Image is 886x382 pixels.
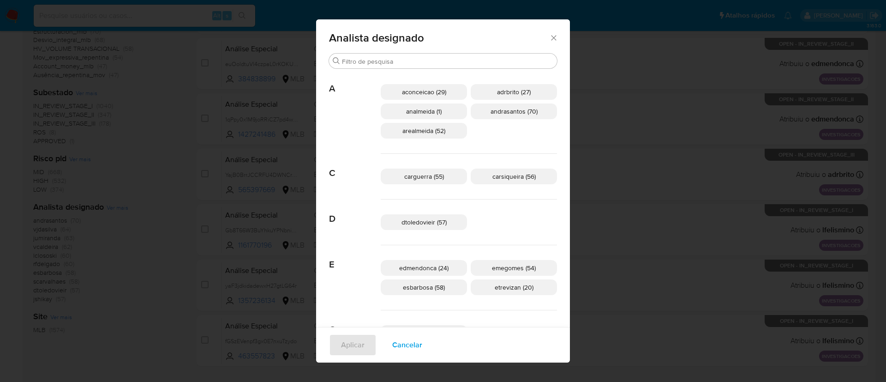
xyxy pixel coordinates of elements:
button: Fechar [549,33,557,42]
span: adrbrito (27) [497,87,531,97]
span: dtoledovieir (57) [401,218,447,227]
button: Buscar [333,57,340,65]
div: adrbrito (27) [471,84,557,100]
span: E [329,245,381,270]
div: arealmeida (52) [381,123,467,139]
div: edmendonca (24) [381,260,467,276]
span: aconceicao (29) [402,87,446,97]
button: Cancelar [380,334,434,356]
div: analmeida (1) [381,103,467,119]
div: andrasantos (70) [471,103,557,119]
span: C [329,154,381,179]
span: G [329,310,381,335]
div: etrevizan (20) [471,279,557,295]
div: dtoledovieir (57) [381,214,467,230]
span: edmendonca (24) [399,263,449,273]
span: D [329,200,381,224]
div: esbarbosa (58) [381,279,467,295]
span: etrevizan (20) [495,283,533,292]
span: andrasantos (70) [491,107,538,116]
span: esbarbosa (58) [403,283,445,292]
span: arealmeida (52) [402,126,445,135]
input: Filtro de pesquisa [342,57,553,66]
span: Cancelar [392,335,422,355]
div: carguerra (55) [381,169,467,184]
span: carsiqueira (56) [492,172,536,181]
span: analmeida (1) [406,107,442,116]
div: carsiqueira (56) [471,169,557,184]
div: aconceicao (29) [381,84,467,100]
span: Analista designado [329,32,549,43]
div: gpetenuci (1) [381,325,467,341]
span: carguerra (55) [404,172,444,181]
span: A [329,69,381,94]
span: emegomes (54) [492,263,536,273]
div: emegomes (54) [471,260,557,276]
